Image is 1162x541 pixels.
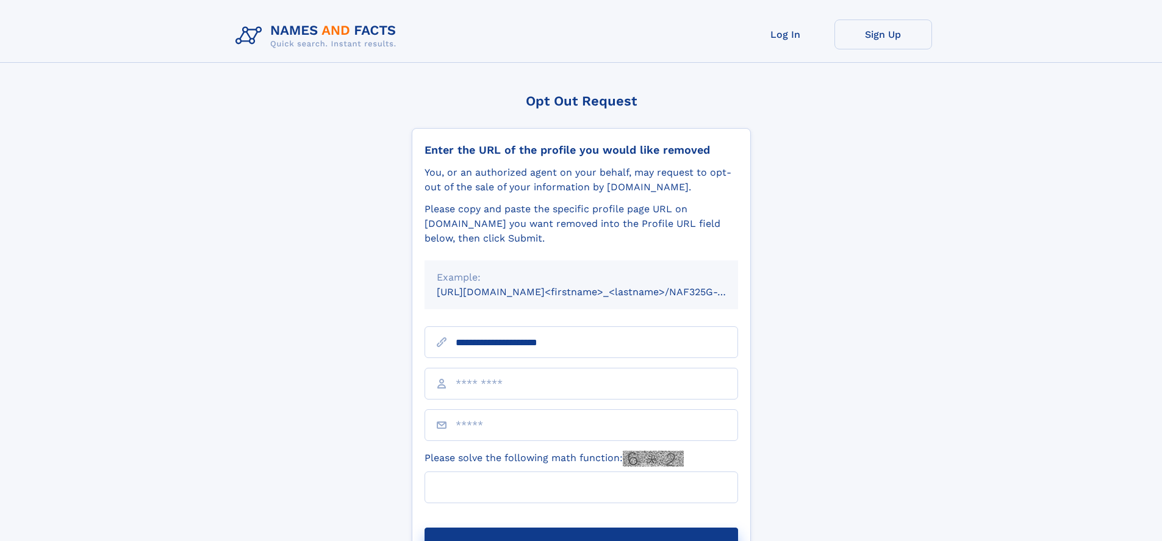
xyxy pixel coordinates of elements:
div: Please copy and paste the specific profile page URL on [DOMAIN_NAME] you want removed into the Pr... [425,202,738,246]
div: Opt Out Request [412,93,751,109]
div: Enter the URL of the profile you would like removed [425,143,738,157]
div: Example: [437,270,726,285]
a: Log In [737,20,834,49]
div: You, or an authorized agent on your behalf, may request to opt-out of the sale of your informatio... [425,165,738,195]
label: Please solve the following math function: [425,451,684,467]
small: [URL][DOMAIN_NAME]<firstname>_<lastname>/NAF325G-xxxxxxxx [437,286,761,298]
a: Sign Up [834,20,932,49]
img: Logo Names and Facts [231,20,406,52]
